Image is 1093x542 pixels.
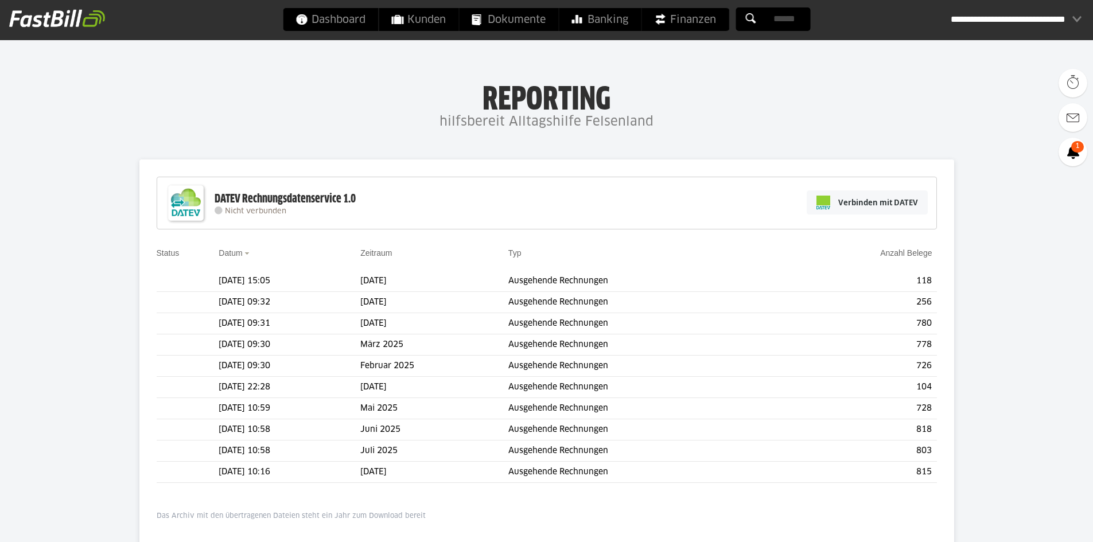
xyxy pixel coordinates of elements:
[508,419,782,440] td: Ausgehende Rechnungen
[782,271,937,292] td: 118
[571,8,628,31] span: Banking
[360,248,392,258] a: Zeitraum
[782,440,937,462] td: 803
[782,334,937,356] td: 778
[782,292,937,313] td: 256
[782,313,937,334] td: 780
[472,8,546,31] span: Dokumente
[360,334,508,356] td: März 2025
[157,248,180,258] a: Status
[295,8,365,31] span: Dashboard
[219,356,360,377] td: [DATE] 09:30
[9,9,105,28] img: fastbill_logo_white.png
[219,313,360,334] td: [DATE] 09:31
[508,334,782,356] td: Ausgehende Rechnungen
[219,398,360,419] td: [DATE] 10:59
[219,292,360,313] td: [DATE] 09:32
[360,292,508,313] td: [DATE]
[641,8,729,31] a: Finanzen
[782,462,937,483] td: 815
[219,377,360,398] td: [DATE] 22:28
[654,8,716,31] span: Finanzen
[283,8,378,31] a: Dashboard
[360,356,508,377] td: Februar 2025
[360,398,508,419] td: Mai 2025
[219,334,360,356] td: [DATE] 09:30
[360,419,508,440] td: Juni 2025
[1005,508,1082,536] iframe: Öffnet ein Widget, in dem Sie weitere Informationen finden
[508,377,782,398] td: Ausgehende Rechnungen
[782,419,937,440] td: 818
[508,356,782,377] td: Ausgehende Rechnungen
[807,190,928,215] a: Verbinden mit DATEV
[115,81,978,111] h1: Reporting
[379,8,458,31] a: Kunden
[219,440,360,462] td: [DATE] 10:58
[782,356,937,377] td: 726
[508,462,782,483] td: Ausgehende Rechnungen
[215,192,356,206] div: DATEV Rechnungsdatenservice 1.0
[360,271,508,292] td: [DATE]
[219,462,360,483] td: [DATE] 10:16
[508,440,782,462] td: Ausgehende Rechnungen
[360,313,508,334] td: [DATE]
[782,398,937,419] td: 728
[219,271,360,292] td: [DATE] 15:05
[459,8,558,31] a: Dokumente
[219,248,242,258] a: Datum
[219,419,360,440] td: [DATE] 10:58
[508,248,522,258] a: Typ
[1071,141,1084,153] span: 1
[391,8,446,31] span: Kunden
[508,271,782,292] td: Ausgehende Rechnungen
[360,377,508,398] td: [DATE]
[360,462,508,483] td: [DATE]
[816,196,830,209] img: pi-datev-logo-farbig-24.svg
[559,8,641,31] a: Banking
[225,208,286,215] span: Nicht verbunden
[1059,138,1087,166] a: 1
[157,512,937,521] p: Das Archiv mit den übertragenen Dateien steht ein Jahr zum Download bereit
[508,398,782,419] td: Ausgehende Rechnungen
[880,248,932,258] a: Anzahl Belege
[508,313,782,334] td: Ausgehende Rechnungen
[838,197,918,208] span: Verbinden mit DATEV
[508,292,782,313] td: Ausgehende Rechnungen
[163,180,209,226] img: DATEV-Datenservice Logo
[244,252,252,255] img: sort_desc.gif
[782,377,937,398] td: 104
[360,440,508,462] td: Juli 2025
